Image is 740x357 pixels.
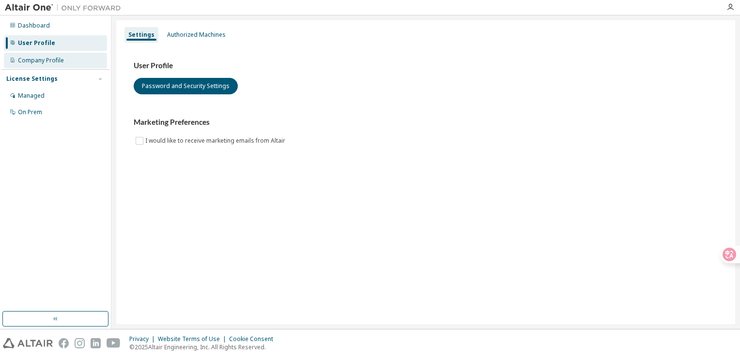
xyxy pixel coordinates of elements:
button: Password and Security Settings [134,78,238,94]
div: User Profile [18,39,55,47]
h3: Marketing Preferences [134,118,718,127]
img: linkedin.svg [91,338,101,348]
div: Dashboard [18,22,50,30]
label: I would like to receive marketing emails from Altair [145,135,287,147]
div: Website Terms of Use [158,335,229,343]
img: youtube.svg [107,338,121,348]
img: facebook.svg [59,338,69,348]
img: Altair One [5,3,126,13]
div: License Settings [6,75,58,83]
div: Authorized Machines [167,31,226,39]
div: On Prem [18,108,42,116]
div: Managed [18,92,45,100]
p: © 2025 Altair Engineering, Inc. All Rights Reserved. [129,343,279,351]
h3: User Profile [134,61,718,71]
img: instagram.svg [75,338,85,348]
div: Settings [128,31,154,39]
div: Company Profile [18,57,64,64]
img: altair_logo.svg [3,338,53,348]
div: Cookie Consent [229,335,279,343]
div: Privacy [129,335,158,343]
